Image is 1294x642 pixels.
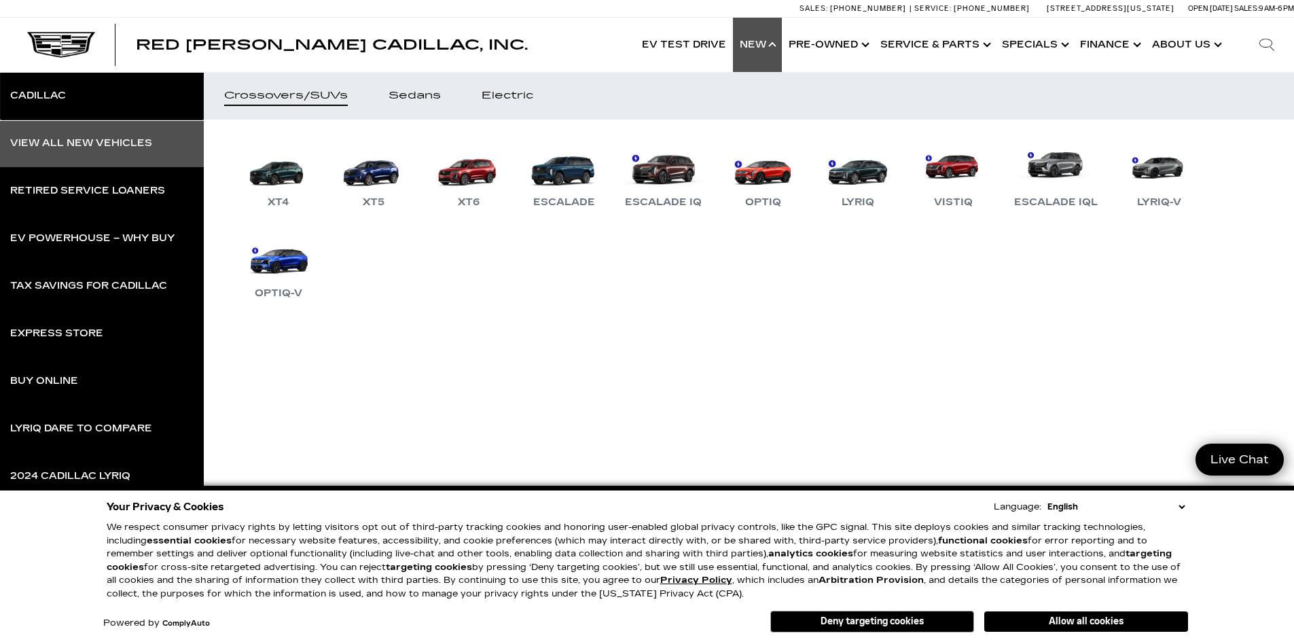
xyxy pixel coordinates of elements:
a: Escalade IQL [1007,140,1104,211]
a: Sales: [PHONE_NUMBER] [799,5,910,12]
span: Red [PERSON_NAME] Cadillac, Inc. [136,37,528,53]
span: Live Chat [1204,452,1276,467]
a: Finance [1073,18,1145,72]
div: Cadillac [10,91,66,101]
div: OPTIQ-V [248,285,309,302]
span: Open [DATE] [1188,4,1233,13]
strong: targeting cookies [107,548,1172,573]
a: XT4 [238,140,319,211]
div: VISTIQ [927,194,980,211]
div: Language: [994,503,1041,512]
strong: essential cookies [147,535,232,546]
a: LYRIQ-V [1118,140,1200,211]
a: XT5 [333,140,414,211]
u: Privacy Policy [660,575,732,586]
div: OPTIQ [738,194,788,211]
p: We respect consumer privacy rights by letting visitors opt out of third-party tracking cookies an... [107,521,1188,601]
div: XT6 [451,194,486,211]
a: [STREET_ADDRESS][US_STATE] [1047,4,1174,13]
div: LYRIQ [835,194,881,211]
div: Crossovers/SUVs [224,91,348,101]
div: View All New Vehicles [10,139,152,148]
a: Escalade IQ [618,140,708,211]
a: Red [PERSON_NAME] Cadillac, Inc. [136,38,528,52]
a: Electric [461,72,554,120]
strong: targeting cookies [386,562,472,573]
span: Sales: [1234,4,1259,13]
div: Electric [482,91,533,101]
div: LYRIQ-V [1130,194,1188,211]
a: About Us [1145,18,1226,72]
a: VISTIQ [912,140,994,211]
div: XT5 [356,194,391,211]
div: Escalade IQ [618,194,708,211]
a: LYRIQ [817,140,899,211]
button: Allow all cookies [984,611,1188,632]
div: Express Store [10,329,103,338]
button: Deny targeting cookies [770,611,974,632]
strong: Arbitration Provision [819,575,924,586]
div: XT4 [261,194,296,211]
div: Powered by [103,619,210,628]
strong: analytics cookies [768,548,853,559]
a: New [733,18,782,72]
span: Sales: [799,4,828,13]
a: ComplyAuto [162,620,210,628]
div: Retired Service Loaners [10,186,165,196]
select: Language Select [1044,500,1188,514]
span: [PHONE_NUMBER] [954,4,1030,13]
div: Sedans [389,91,441,101]
a: Escalade [523,140,605,211]
div: Escalade IQL [1007,194,1104,211]
span: Service: [914,4,952,13]
a: Service: [PHONE_NUMBER] [910,5,1033,12]
div: EV Powerhouse – Why Buy [10,234,175,243]
a: Live Chat [1196,444,1284,476]
span: 9 AM-6 PM [1259,4,1294,13]
a: Service & Parts [874,18,995,72]
a: Sedans [368,72,461,120]
span: [PHONE_NUMBER] [830,4,906,13]
div: 2024 Cadillac LYRIQ [10,471,130,481]
a: Pre-Owned [782,18,874,72]
div: Escalade [526,194,602,211]
a: EV Test Drive [635,18,733,72]
a: OPTIQ [722,140,804,211]
strong: functional cookies [938,535,1028,546]
a: XT6 [428,140,509,211]
a: OPTIQ-V [238,231,319,302]
a: Crossovers/SUVs [204,72,368,120]
span: Your Privacy & Cookies [107,497,224,516]
img: Cadillac Dark Logo with Cadillac White Text [27,32,95,58]
div: Search [1240,18,1294,72]
div: LYRIQ Dare to Compare [10,424,152,433]
a: Specials [995,18,1073,72]
div: Buy Online [10,376,78,386]
div: Tax Savings for Cadillac [10,281,167,291]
